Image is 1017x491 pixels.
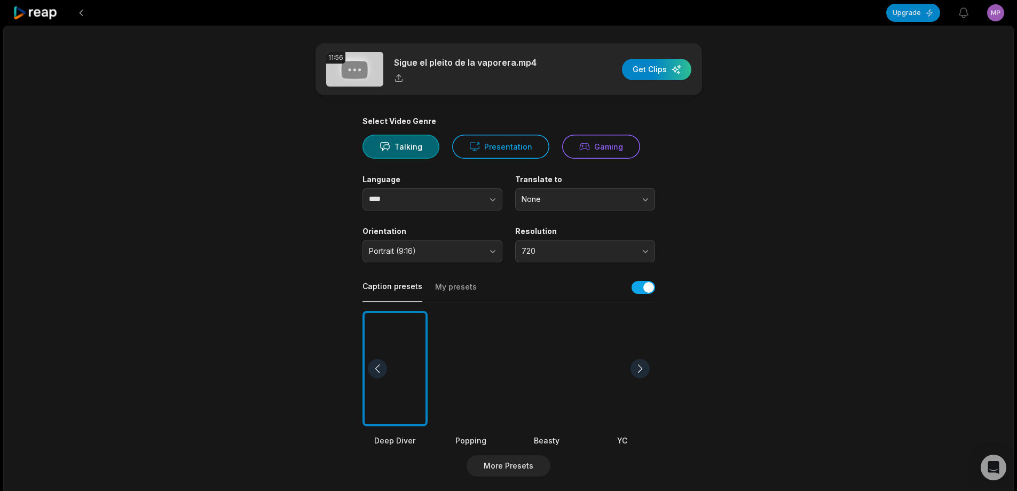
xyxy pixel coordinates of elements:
label: Resolution [515,227,655,236]
button: Gaming [562,135,640,159]
button: None [515,188,655,211]
div: Open Intercom Messenger [981,455,1006,480]
span: Portrait (9:16) [369,246,481,256]
button: Presentation [452,135,549,159]
button: Portrait (9:16) [362,240,502,262]
div: Deep Diver [362,435,428,446]
div: 11:56 [326,52,345,64]
label: Orientation [362,227,502,236]
label: Translate to [515,175,655,184]
div: Select Video Genre [362,116,655,126]
div: Beasty [514,435,579,446]
button: My presets [435,282,477,302]
button: Caption presets [362,281,422,302]
span: None [522,194,634,204]
button: Upgrade [886,4,940,22]
div: YC [590,435,655,446]
div: Popping [438,435,503,446]
p: Sigue el pleito de la vaporera.mp4 [394,56,537,69]
button: Talking [362,135,439,159]
button: 720 [515,240,655,262]
button: Get Clips [622,59,691,80]
span: 720 [522,246,634,256]
button: More Presets [467,455,550,477]
label: Language [362,175,502,184]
